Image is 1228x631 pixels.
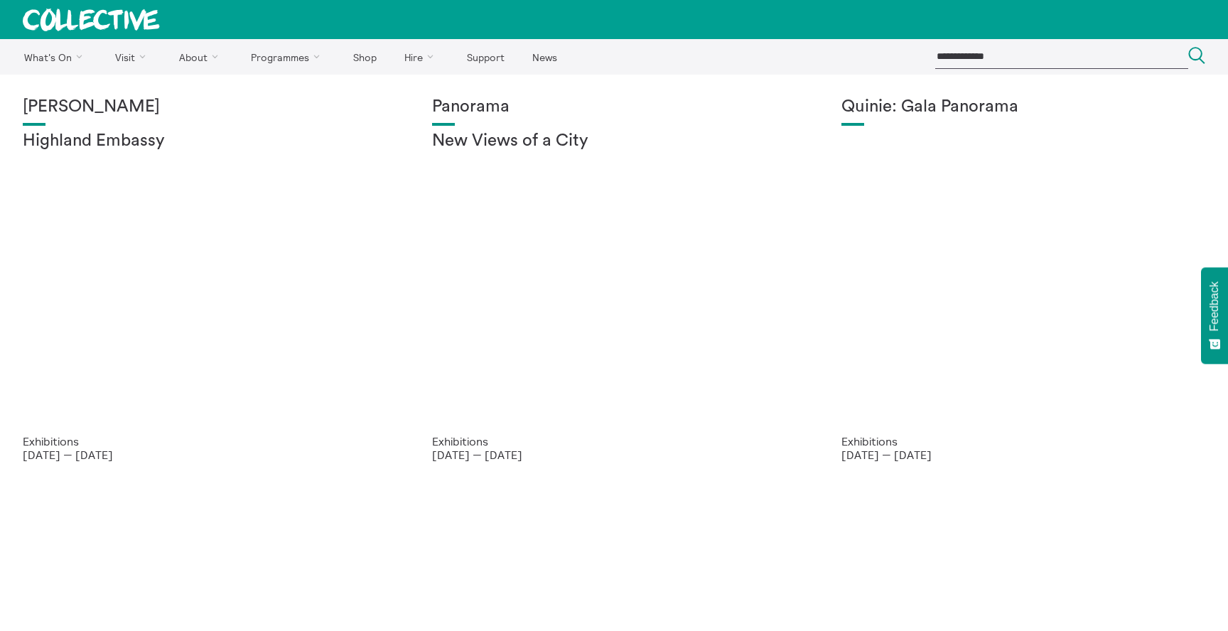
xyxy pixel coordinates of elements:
a: News [519,39,569,75]
a: Hire [392,39,452,75]
a: Shop [340,39,389,75]
p: [DATE] — [DATE] [23,448,387,461]
a: What's On [11,39,100,75]
p: [DATE] — [DATE] [841,448,1205,461]
a: Visit [103,39,164,75]
p: Exhibitions [841,435,1205,448]
span: Feedback [1208,281,1221,331]
button: Feedback - Show survey [1201,267,1228,364]
h1: Quinie: Gala Panorama [841,97,1205,117]
a: Support [454,39,517,75]
a: About [166,39,236,75]
a: Programmes [239,39,338,75]
p: Exhibitions [432,435,796,448]
h2: Highland Embassy [23,131,387,151]
a: Josie Vallely Quinie: Gala Panorama Exhibitions [DATE] — [DATE] [819,75,1228,484]
h1: [PERSON_NAME] [23,97,387,117]
h1: Panorama [432,97,796,117]
p: Exhibitions [23,435,387,448]
h2: New Views of a City [432,131,796,151]
a: Collective Panorama June 2025 small file 8 Panorama New Views of a City Exhibitions [DATE] — [DATE] [409,75,819,484]
p: [DATE] — [DATE] [432,448,796,461]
